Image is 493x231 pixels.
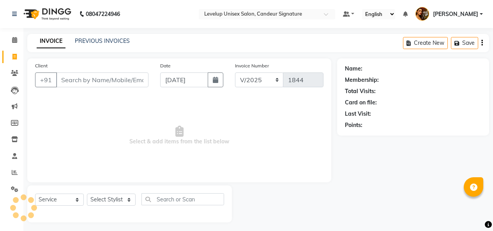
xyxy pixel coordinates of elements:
[345,65,362,73] div: Name:
[345,121,362,129] div: Points:
[235,62,269,69] label: Invoice Number
[403,37,448,49] button: Create New
[345,76,379,84] div: Membership:
[35,62,48,69] label: Client
[160,62,171,69] label: Date
[345,99,377,107] div: Card on file:
[345,110,371,118] div: Last Visit:
[56,72,148,87] input: Search by Name/Mobile/Email/Code
[415,7,429,21] img: Furkan Ahmad
[75,37,130,44] a: PREVIOUS INVOICES
[451,37,478,49] button: Save
[433,10,478,18] span: [PERSON_NAME]
[345,87,376,95] div: Total Visits:
[20,3,73,25] img: logo
[141,193,224,205] input: Search or Scan
[35,72,57,87] button: +91
[86,3,120,25] b: 08047224946
[460,200,485,223] iframe: chat widget
[35,97,323,175] span: Select & add items from the list below
[37,34,65,48] a: INVOICE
